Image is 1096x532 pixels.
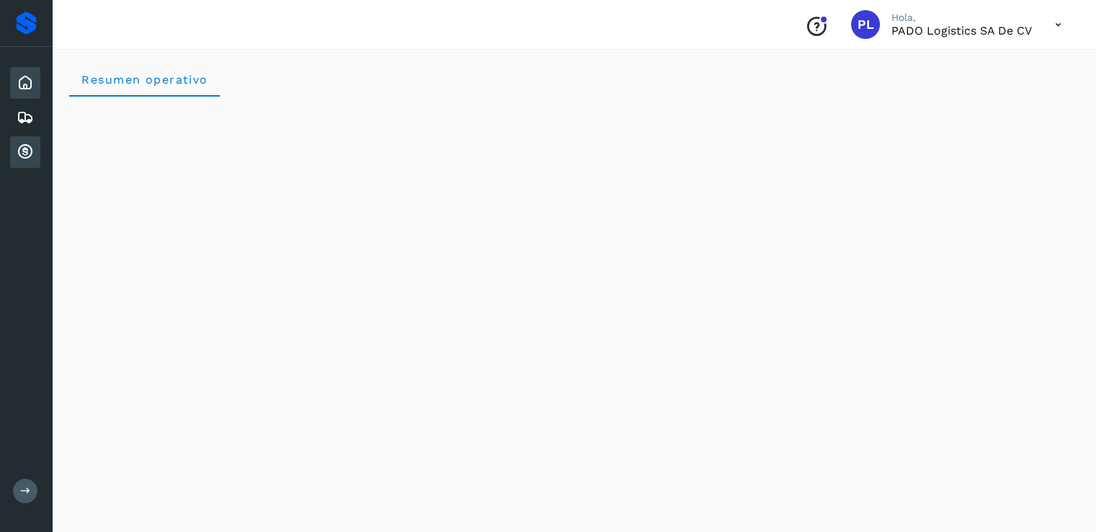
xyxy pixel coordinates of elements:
[891,12,1032,24] p: Hola,
[891,24,1032,37] p: PADO Logistics SA de CV
[10,102,40,133] div: Embarques
[81,73,208,87] span: Resumen operativo
[10,67,40,99] div: Inicio
[10,136,40,168] div: Cuentas por cobrar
